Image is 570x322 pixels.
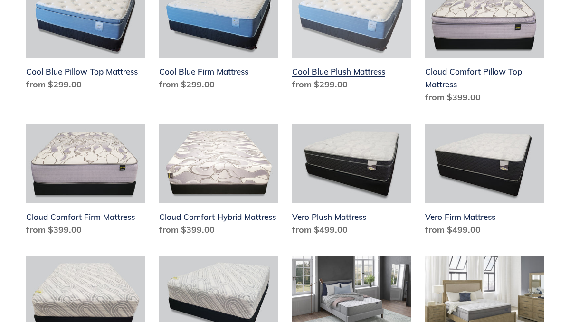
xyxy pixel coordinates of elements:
a: Vero Firm Mattress [425,124,544,240]
a: Vero Plush Mattress [292,124,411,240]
a: Cloud Comfort Firm Mattress [26,124,145,240]
a: Cloud Comfort Hybrid Mattress [159,124,278,240]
